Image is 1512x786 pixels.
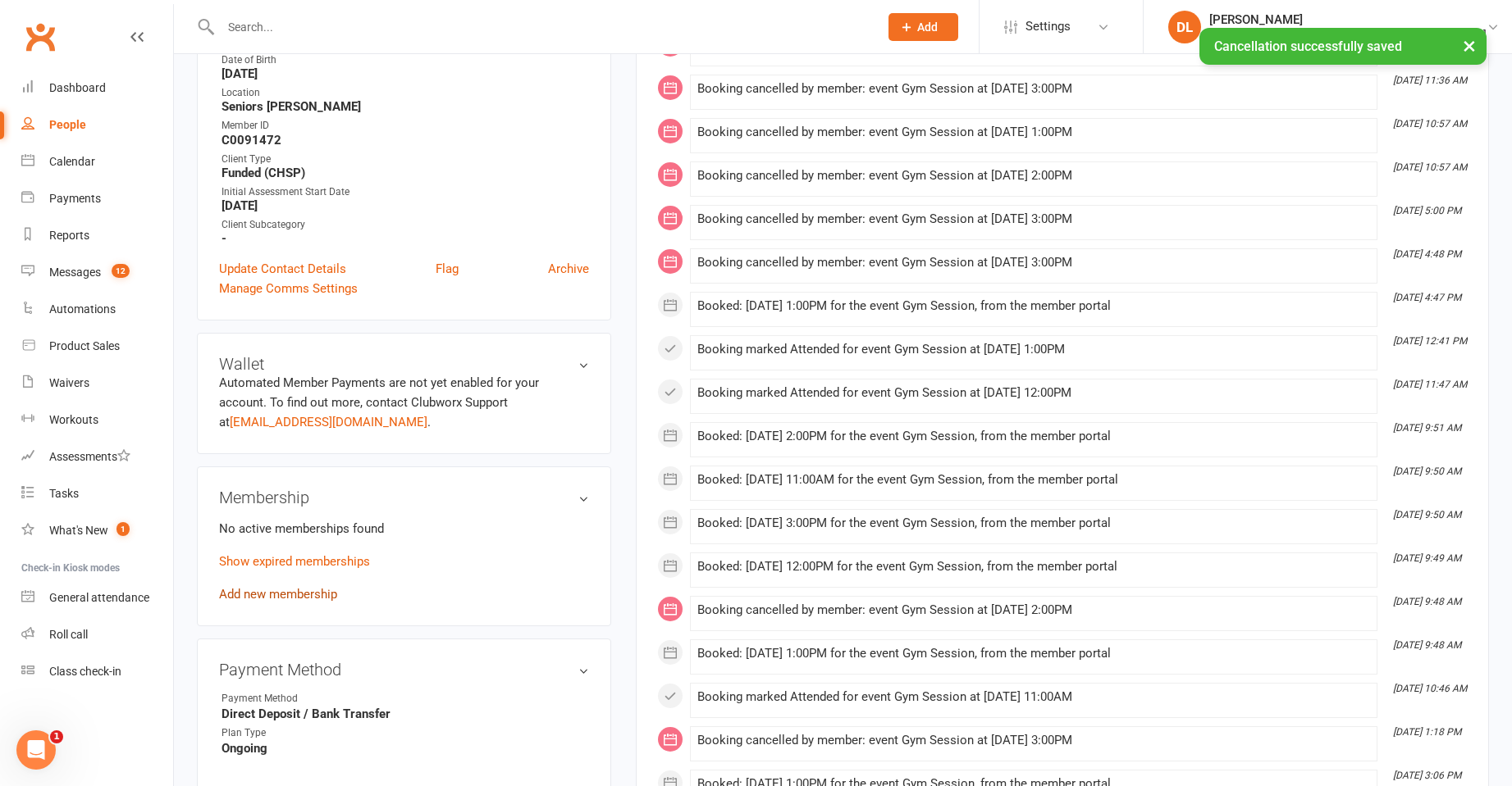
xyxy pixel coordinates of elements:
[21,143,173,180] a: Calendar
[1393,335,1467,347] i: [DATE] 12:41 PM
[49,266,101,279] div: Messages
[49,628,88,641] div: Roll call
[697,516,1370,530] div: Booked: [DATE] 3:00PM for the event Gym Session, from the member portal
[222,691,357,706] div: Payment Method
[219,554,370,569] a: Show expired memberships
[112,264,130,278] span: 12
[697,429,1370,443] div: Booked: [DATE] 2:00PM for the event Gym Session, from the member portal
[49,302,116,316] div: Automations
[21,328,173,365] a: Product Sales
[219,488,589,507] h3: Membership
[1455,28,1484,63] button: ×
[219,519,589,538] p: No active memberships found
[1393,683,1467,694] i: [DATE] 10:46 AM
[219,587,337,602] a: Add new membership
[21,217,173,254] a: Reports
[917,20,938,34] span: Add
[49,376,89,389] div: Waivers
[219,375,539,429] no-payment-system: Automated Member Payments are not yet enabled for your account. To find out more, contact Clubwor...
[21,438,173,475] a: Assessments
[222,231,589,246] strong: -
[222,118,589,134] div: Member ID
[219,661,589,679] h3: Payment Method
[697,560,1370,574] div: Booked: [DATE] 12:00PM for the event Gym Session, from the member portal
[230,415,427,429] a: [EMAIL_ADDRESS][DOMAIN_NAME]
[548,259,589,279] a: Archive
[1026,8,1071,45] span: Settings
[1393,248,1461,260] i: [DATE] 4:48 PM
[697,343,1370,357] div: Booking marked Attended for event Gym Session at [DATE] 1:00PM
[1393,770,1461,781] i: [DATE] 3:06 PM
[1209,12,1487,27] div: [PERSON_NAME]
[697,256,1370,270] div: Booking cancelled by member: event Gym Session at [DATE] 3:00PM
[21,475,173,512] a: Tasks
[21,365,173,402] a: Waivers
[888,13,958,41] button: Add
[697,603,1370,617] div: Booking cancelled by member: event Gym Session at [DATE] 2:00PM
[222,166,589,180] strong: Funded (CHSP)
[219,279,358,298] a: Manage Comms Settings
[16,730,56,770] iframe: Intercom live chat
[49,591,149,604] div: General attendance
[222,217,589,233] div: Client Subcategory
[697,473,1370,487] div: Booked: [DATE] 11:00AM for the event Gym Session, from the member portal
[1393,118,1467,129] i: [DATE] 10:57 AM
[49,413,98,426] div: Workouts
[21,254,173,291] a: Messages 12
[697,386,1370,400] div: Booking marked Attended for event Gym Session at [DATE] 12:00PM
[219,355,589,373] h3: Wallet
[219,259,346,279] a: Update Contact Details
[1393,422,1461,434] i: [DATE] 9:51 AM
[697,169,1370,183] div: Booking cancelled by member: event Gym Session at [DATE] 2:00PM
[1393,466,1461,477] i: [DATE] 9:50 AM
[1393,161,1467,173] i: [DATE] 10:57 AM
[697,647,1370,661] div: Booked: [DATE] 1:00PM for the event Gym Session, from the member portal
[21,512,173,549] a: What's New1
[116,522,130,536] span: 1
[49,229,89,242] div: Reports
[21,616,173,653] a: Roll call
[222,133,589,148] strong: C0091472
[1393,379,1467,390] i: [DATE] 11:47 AM
[1393,509,1461,520] i: [DATE] 9:50 AM
[1393,205,1461,216] i: [DATE] 5:00 PM
[1393,292,1461,303] i: [DATE] 4:47 PM
[222,184,589,200] div: Initial Assessment Start Date
[697,734,1370,747] div: Booking cancelled by member: event Gym Session at [DATE] 3:00PM
[436,259,459,279] a: Flag
[222,741,589,756] strong: Ongoing
[222,198,589,213] strong: [DATE]
[49,192,101,205] div: Payments
[49,524,108,537] div: What's New
[50,730,63,743] span: 1
[49,118,86,131] div: People
[1393,596,1461,607] i: [DATE] 9:48 AM
[49,665,121,678] div: Class check-in
[222,66,589,81] strong: [DATE]
[49,81,106,94] div: Dashboard
[21,70,173,107] a: Dashboard
[1393,726,1461,738] i: [DATE] 1:18 PM
[1168,11,1201,43] div: DL
[21,653,173,690] a: Class kiosk mode
[222,706,589,721] strong: Direct Deposit / Bank Transfer
[222,85,589,101] div: Location
[49,339,120,352] div: Product Sales
[1393,552,1461,564] i: [DATE] 9:49 AM
[222,725,357,741] div: Plan Type
[222,99,589,114] strong: Seniors [PERSON_NAME]
[1393,639,1461,651] i: [DATE] 9:48 AM
[697,690,1370,704] div: Booking marked Attended for event Gym Session at [DATE] 11:00AM
[697,125,1370,139] div: Booking cancelled by member: event Gym Session at [DATE] 1:00PM
[21,180,173,217] a: Payments
[49,487,79,500] div: Tasks
[49,450,130,463] div: Assessments
[1393,75,1467,86] i: [DATE] 11:36 AM
[697,82,1370,96] div: Booking cancelled by member: event Gym Session at [DATE] 3:00PM
[21,107,173,143] a: People
[697,299,1370,313] div: Booked: [DATE] 1:00PM for the event Gym Session, from the member portal
[49,155,95,168] div: Calendar
[21,402,173,438] a: Workouts
[1209,27,1487,42] div: Uniting Seniors [PERSON_NAME][GEOGRAPHIC_DATA]
[1199,28,1487,65] div: Cancellation successfully saved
